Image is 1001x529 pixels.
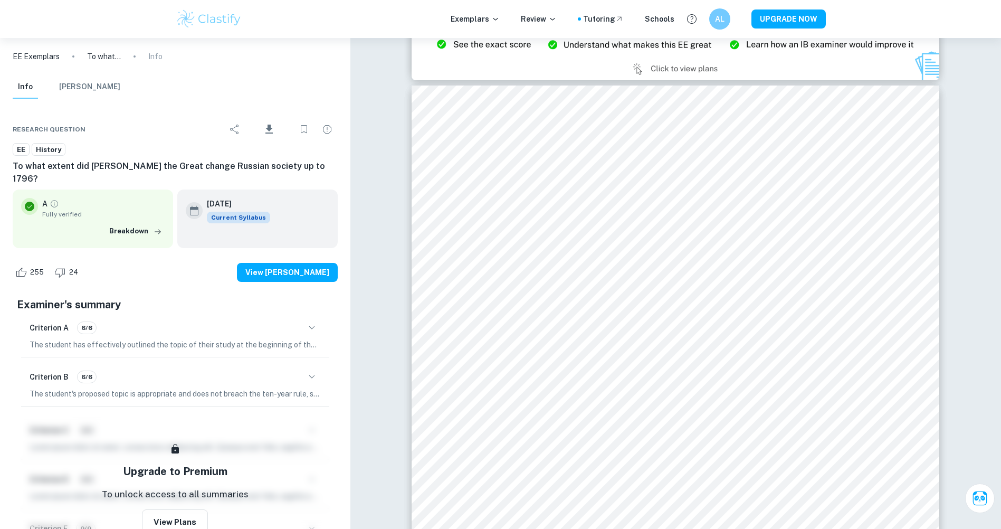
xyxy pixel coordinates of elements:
span: 255 [24,267,50,278]
h6: [DATE] [207,198,262,210]
div: This exemplar is based on the current syllabus. Feel free to refer to it for inspiration/ideas wh... [207,212,270,223]
a: EE Exemplars [13,51,60,62]
div: Download [247,116,291,143]
h6: Criterion B [30,371,69,383]
button: Ask Clai [965,484,995,513]
p: To what extent did [PERSON_NAME] the Great change Russian society up to 1796? [87,51,121,62]
span: Research question [13,125,85,134]
button: UPGRADE NOW [751,10,826,29]
img: Ad [412,1,939,80]
button: Info [13,75,38,99]
div: Like [13,264,50,281]
div: Bookmark [293,119,314,140]
span: EE [13,145,29,155]
a: Schools [645,13,674,25]
div: Dislike [52,264,84,281]
button: Help and Feedback [683,10,701,28]
span: Fully verified [42,210,165,219]
div: Report issue [317,119,338,140]
a: Tutoring [583,13,624,25]
button: Breakdown [107,223,165,239]
p: The student's proposed topic is appropriate and does not breach the ten-year rule, so the criteri... [30,388,321,400]
img: Clastify logo [176,8,243,30]
button: AL [709,8,730,30]
a: History [32,143,65,156]
span: Current Syllabus [207,212,270,223]
p: A [42,198,47,210]
p: Info [148,51,163,62]
p: Exemplars [451,13,500,25]
span: History [32,145,65,155]
a: Grade fully verified [50,199,59,209]
button: [PERSON_NAME] [59,75,120,99]
p: The student has effectively outlined the topic of their study at the beginning of the essay, clea... [30,339,321,351]
span: 6/6 [78,372,96,382]
div: Share [224,119,245,140]
h6: AL [713,13,726,25]
p: Review [521,13,557,25]
a: EE [13,143,30,156]
h5: Examiner's summary [17,297,333,313]
span: 24 [63,267,84,278]
h5: Upgrade to Premium [123,464,227,479]
button: View [PERSON_NAME] [237,263,338,282]
h6: Criterion A [30,322,69,334]
h6: To what extent did [PERSON_NAME] the Great change Russian society up to 1796? [13,160,338,185]
p: To unlock access to all summaries [102,488,249,502]
span: 6/6 [78,323,96,333]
